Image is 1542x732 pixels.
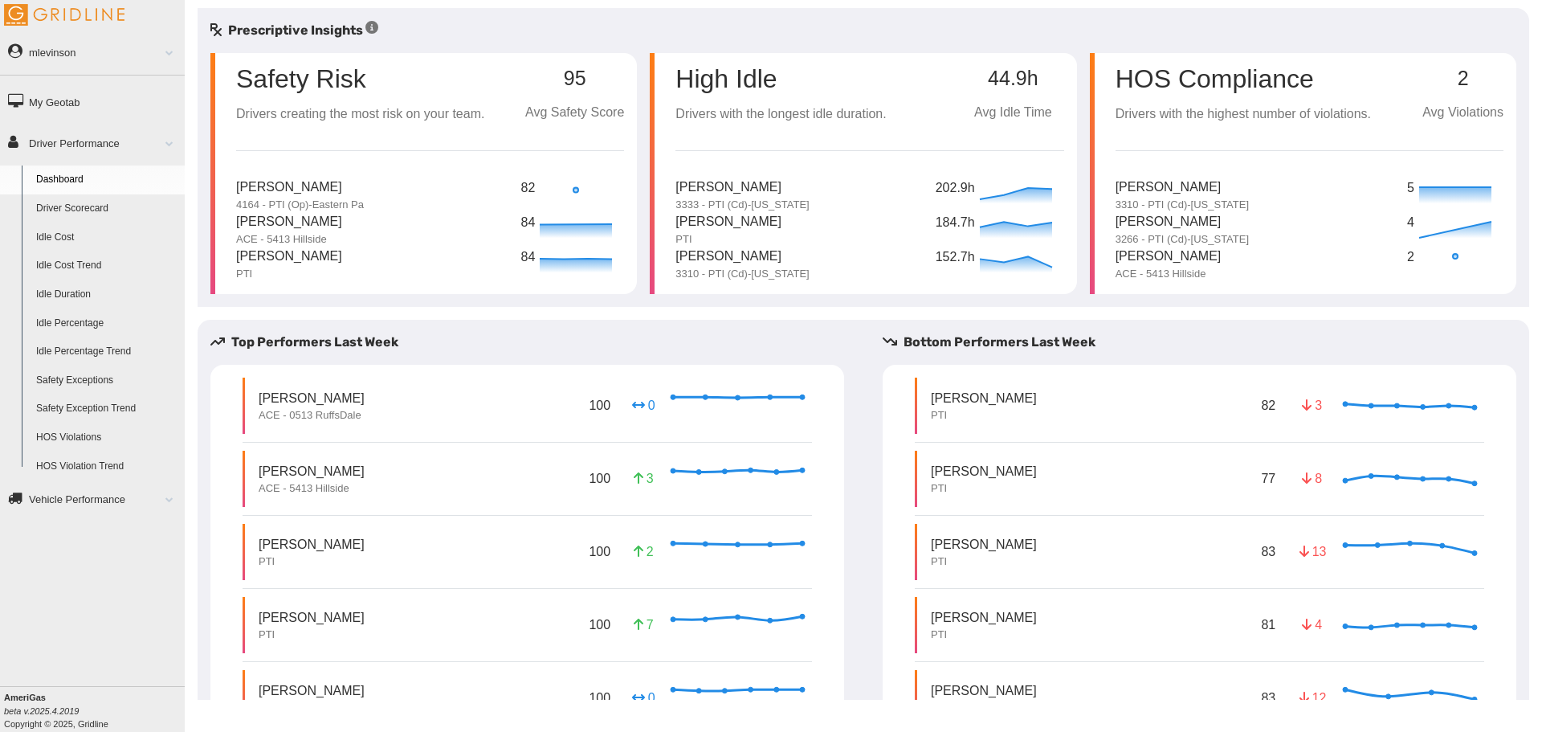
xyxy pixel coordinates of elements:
[236,247,342,267] p: [PERSON_NAME]
[936,213,976,233] p: 184.7h
[1299,689,1325,707] p: 12
[236,198,364,212] p: 4164 - PTI (Op)-Eastern Pa
[259,389,365,407] p: [PERSON_NAME]
[585,393,614,418] p: 100
[883,333,1529,352] h5: Bottom Performers Last Week
[931,389,1037,407] p: [PERSON_NAME]
[1116,212,1249,232] p: [PERSON_NAME]
[962,103,1064,123] p: Avg Idle Time
[1116,66,1371,92] p: HOS Compliance
[236,104,484,125] p: Drivers creating the most risk on your team.
[931,681,1037,700] p: [PERSON_NAME]
[29,337,185,366] a: Idle Percentage Trend
[259,608,365,627] p: [PERSON_NAME]
[936,178,976,198] p: 202.9h
[1116,178,1249,198] p: [PERSON_NAME]
[675,212,781,232] p: [PERSON_NAME]
[1299,396,1325,415] p: 3
[29,395,185,423] a: Safety Exception Trend
[210,21,378,40] h5: Prescriptive Insights
[521,213,536,233] p: 84
[585,466,614,491] p: 100
[675,232,781,247] p: PTI
[630,689,656,707] p: 0
[236,212,342,232] p: [PERSON_NAME]
[931,481,1037,496] p: PTI
[1407,213,1415,233] p: 4
[585,539,614,564] p: 100
[1258,393,1279,418] p: 82
[29,223,185,252] a: Idle Cost
[675,198,809,212] p: 3333 - PTI (Cd)-[US_STATE]
[1116,247,1222,267] p: [PERSON_NAME]
[936,247,976,268] p: 152.7h
[931,628,1037,642] p: PTI
[521,247,536,268] p: 84
[521,178,536,198] p: 82
[585,685,614,710] p: 100
[4,4,124,26] img: Gridline
[259,628,365,642] p: PTI
[1407,247,1415,268] p: 2
[931,535,1037,554] p: [PERSON_NAME]
[1258,466,1279,491] p: 77
[29,452,185,481] a: HOS Violation Trend
[931,462,1037,481] p: [PERSON_NAME]
[1116,232,1249,247] p: 3266 - PTI (Cd)-[US_STATE]
[259,462,365,481] p: [PERSON_NAME]
[1299,469,1325,488] p: 8
[4,691,185,730] div: Copyright © 2025, Gridline
[259,535,365,554] p: [PERSON_NAME]
[236,66,366,92] p: Safety Risk
[525,67,624,90] p: 95
[585,612,614,637] p: 100
[29,309,185,338] a: Idle Percentage
[29,251,185,280] a: Idle Cost Trend
[1258,685,1279,710] p: 83
[525,103,624,123] p: Avg Safety Score
[931,408,1037,423] p: PTI
[931,608,1037,627] p: [PERSON_NAME]
[630,469,656,488] p: 3
[29,423,185,452] a: HOS Violations
[675,178,809,198] p: [PERSON_NAME]
[1116,198,1249,212] p: 3310 - PTI (Cd)-[US_STATE]
[931,554,1037,569] p: PTI
[236,178,364,198] p: [PERSON_NAME]
[1116,104,1371,125] p: Drivers with the highest number of violations.
[1258,612,1279,637] p: 81
[675,247,809,267] p: [PERSON_NAME]
[29,194,185,223] a: Driver Scorecard
[236,232,342,247] p: ACE - 5413 Hillside
[259,554,365,569] p: PTI
[259,408,365,423] p: ACE - 0513 RuffsDale
[1258,539,1279,564] p: 83
[1299,542,1325,561] p: 13
[1407,178,1415,198] p: 5
[962,67,1064,90] p: 44.9h
[1422,67,1503,90] p: 2
[29,280,185,309] a: Idle Duration
[1116,267,1222,281] p: ACE - 5413 Hillside
[630,615,656,634] p: 7
[630,542,656,561] p: 2
[4,693,46,702] b: AmeriGas
[259,681,424,700] p: [PERSON_NAME]
[29,166,185,194] a: Dashboard
[236,267,342,281] p: PTI
[210,333,857,352] h5: Top Performers Last Week
[4,706,79,716] i: beta v.2025.4.2019
[1299,615,1325,634] p: 4
[1422,103,1503,123] p: Avg Violations
[675,66,886,92] p: High Idle
[630,396,656,415] p: 0
[29,366,185,395] a: Safety Exceptions
[675,104,886,125] p: Drivers with the longest idle duration.
[675,267,809,281] p: 3310 - PTI (Cd)-[US_STATE]
[259,481,365,496] p: ACE - 5413 Hillside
